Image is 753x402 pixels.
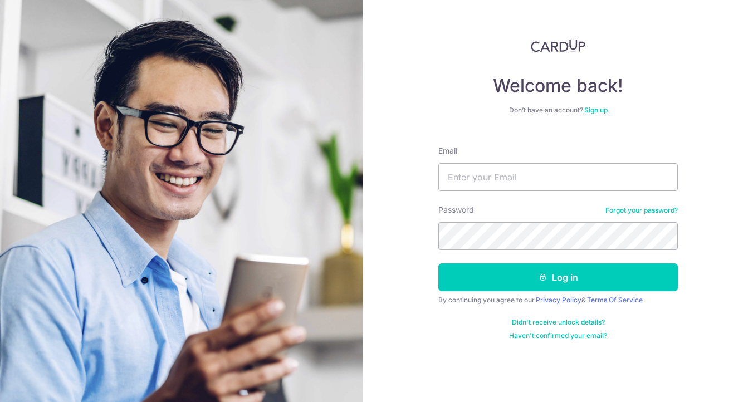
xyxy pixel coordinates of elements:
[438,263,678,291] button: Log in
[438,163,678,191] input: Enter your Email
[531,39,585,52] img: CardUp Logo
[438,296,678,305] div: By continuing you agree to our &
[509,331,607,340] a: Haven't confirmed your email?
[438,204,474,215] label: Password
[584,106,608,114] a: Sign up
[438,106,678,115] div: Don’t have an account?
[536,296,581,304] a: Privacy Policy
[438,75,678,97] h4: Welcome back!
[438,145,457,156] label: Email
[587,296,643,304] a: Terms Of Service
[605,206,678,215] a: Forgot your password?
[512,318,605,327] a: Didn't receive unlock details?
